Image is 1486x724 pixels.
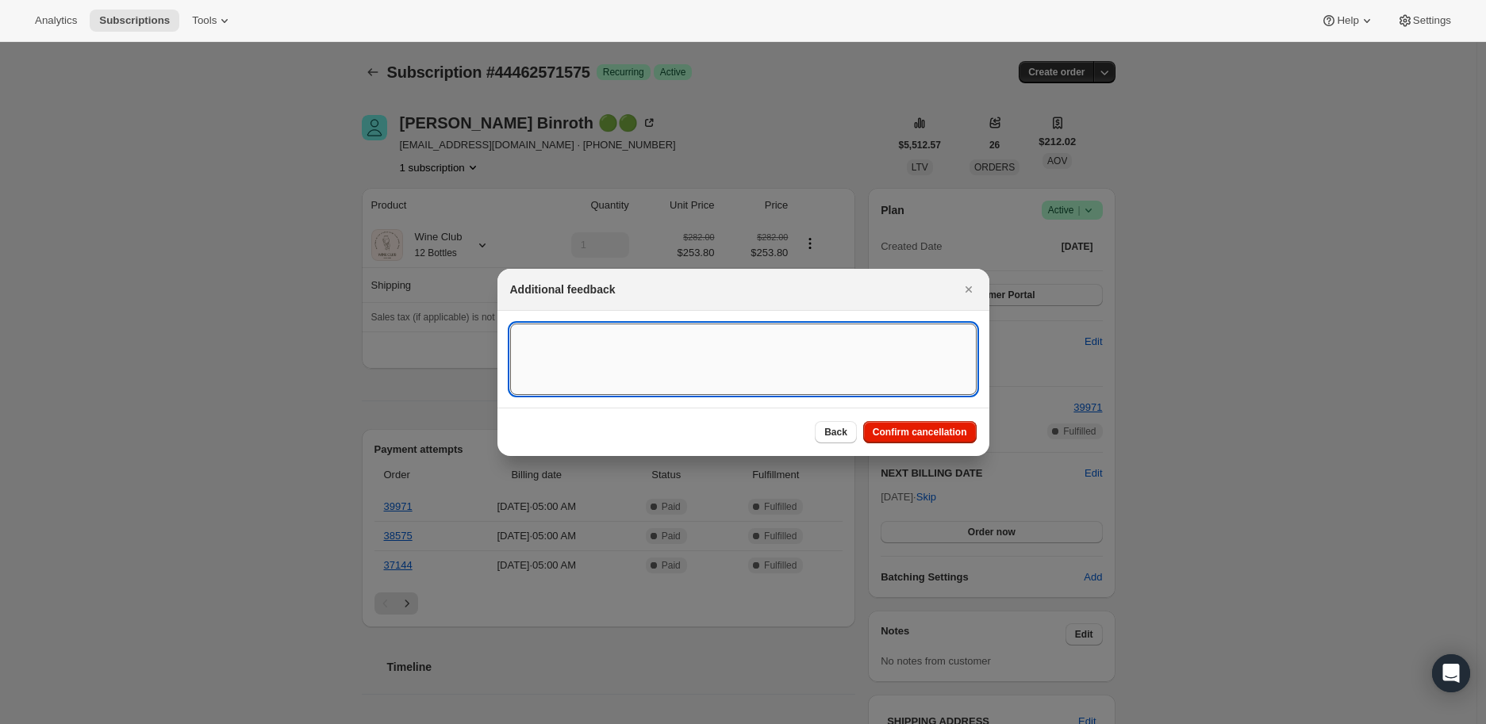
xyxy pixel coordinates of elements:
span: Analytics [35,14,77,27]
div: Open Intercom Messenger [1432,654,1470,692]
span: Confirm cancellation [873,426,967,439]
button: Subscriptions [90,10,179,32]
span: Subscriptions [99,14,170,27]
button: Settings [1388,10,1461,32]
button: Confirm cancellation [863,421,977,443]
h2: Additional feedback [510,282,616,297]
span: Settings [1413,14,1451,27]
span: Help [1337,14,1358,27]
button: Back [815,421,857,443]
button: Close [958,278,980,301]
span: Tools [192,14,217,27]
span: Back [824,426,847,439]
button: Analytics [25,10,86,32]
button: Tools [182,10,242,32]
button: Help [1311,10,1384,32]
